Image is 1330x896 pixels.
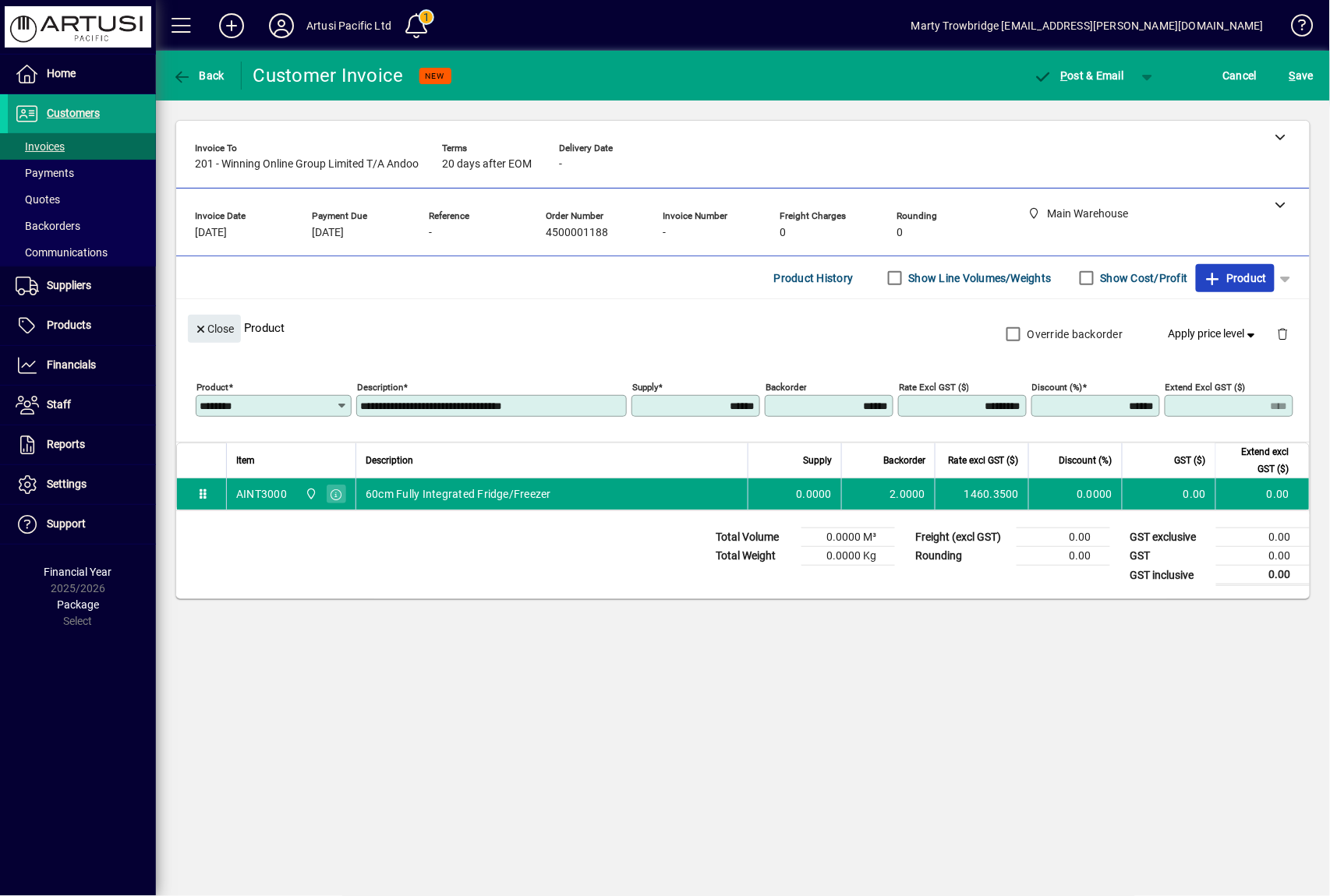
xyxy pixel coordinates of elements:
[47,319,91,331] span: Products
[253,63,404,88] div: Customer Invoice
[766,382,807,393] mat-label: Backorder
[44,566,112,578] span: Financial Year
[306,13,391,38] div: Artusi Pacific Ltd
[8,425,156,464] a: Reports
[1175,452,1206,469] span: GST ($)
[207,12,256,40] button: Add
[426,71,445,81] span: NEW
[1265,315,1302,352] button: Delete
[1279,3,1311,54] a: Knowledge Base
[1265,326,1302,340] app-page-header-button: Delete
[1226,443,1289,478] span: Extend excl GST ($)
[801,528,895,547] td: 0.0000 M³
[1286,62,1318,90] button: Save
[1123,547,1216,566] td: GST
[768,264,860,292] button: Product History
[1223,63,1257,88] span: Cancel
[1216,566,1310,585] td: 0.00
[256,12,306,40] button: Profile
[1098,270,1188,286] label: Show Cost/Profit
[907,547,1017,566] td: Rounding
[47,358,96,371] span: Financials
[357,382,403,393] mat-label: Description
[194,316,235,342] span: Close
[1216,547,1310,566] td: 0.00
[1216,528,1310,547] td: 0.00
[8,266,156,305] a: Suppliers
[1289,69,1296,82] span: S
[948,452,1019,469] span: Rate excl GST ($)
[780,227,786,239] span: 0
[1289,63,1314,88] span: ave
[176,299,1310,356] div: Product
[8,505,156,544] a: Support
[1028,478,1122,510] td: 0.0000
[8,186,156,213] a: Quotes
[8,160,156,186] a: Payments
[16,246,108,259] span: Communications
[899,382,969,393] mat-label: Rate excl GST ($)
[236,486,287,502] div: AINT3000
[196,382,228,393] mat-label: Product
[1026,62,1132,90] button: Post & Email
[1032,382,1083,393] mat-label: Discount (%)
[312,227,344,239] span: [DATE]
[911,13,1264,38] div: Marty Trowbridge [EMAIL_ADDRESS][PERSON_NAME][DOMAIN_NAME]
[168,62,228,90] button: Back
[8,306,156,345] a: Products
[1169,326,1259,342] span: Apply price level
[16,220,80,232] span: Backorders
[1017,528,1110,547] td: 0.00
[906,270,1052,286] label: Show Line Volumes/Weights
[774,266,854,291] span: Product History
[47,478,87,490] span: Settings
[801,547,895,566] td: 0.0000 Kg
[559,158,562,171] span: -
[1196,264,1275,292] button: Product
[184,321,245,335] app-page-header-button: Close
[16,140,65,153] span: Invoices
[1219,62,1261,90] button: Cancel
[797,486,833,502] span: 0.0000
[546,227,608,239] span: 4500001188
[883,452,925,469] span: Backorder
[195,227,227,239] span: [DATE]
[366,452,413,469] span: Description
[1162,320,1265,348] button: Apply price level
[8,465,156,504] a: Settings
[1122,478,1215,510] td: 0.00
[8,55,156,93] a: Home
[803,452,832,469] span: Supply
[195,158,419,171] span: 201 - Winning Online Group Limited T/A Andoo
[1017,547,1110,566] td: 0.00
[156,62,242,90] app-page-header-button: Back
[8,133,156,160] a: Invoices
[47,67,76,79] span: Home
[47,517,86,530] span: Support
[907,528,1017,547] td: Freight (excl GST)
[188,315,241,343] button: Close
[16,167,74,179] span: Payments
[632,382,658,393] mat-label: Supply
[8,346,156,385] a: Financials
[366,486,551,502] span: 60cm Fully Integrated Fridge/Freezer
[47,438,85,450] span: Reports
[1061,69,1068,82] span: P
[442,158,532,171] span: 20 days after EOM
[1059,452,1112,469] span: Discount (%)
[172,69,225,82] span: Back
[8,239,156,266] a: Communications
[945,486,1019,502] div: 1460.3500
[47,279,91,291] span: Suppliers
[47,398,71,411] span: Staff
[708,547,801,566] td: Total Weight
[57,598,99,611] span: Package
[429,227,432,239] span: -
[1024,326,1123,342] label: Override backorder
[663,227,666,239] span: -
[1123,566,1216,585] td: GST inclusive
[708,528,801,547] td: Total Volume
[236,452,255,469] span: Item
[47,107,100,119] span: Customers
[16,193,60,206] span: Quotes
